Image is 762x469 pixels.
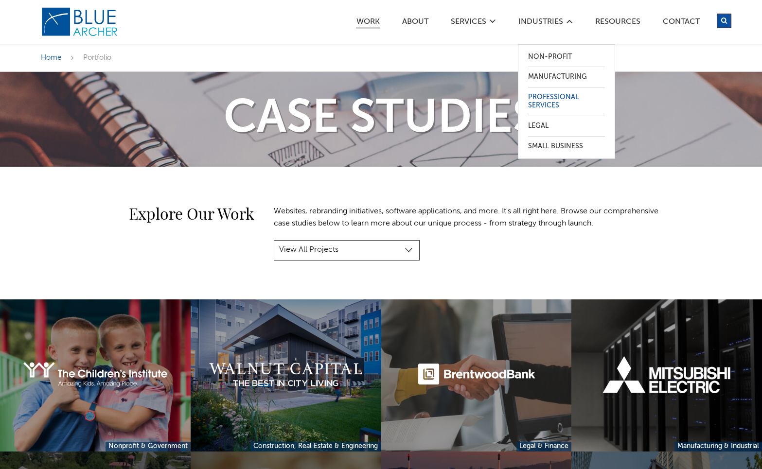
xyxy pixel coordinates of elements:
[528,87,605,116] a: Professional Services
[41,54,61,61] a: Home
[516,442,571,452] a: Legal & Finance
[402,18,429,28] a: ABOUT
[274,206,663,230] p: Websites, rebranding initiatives, software applications, and more. It's all right here. Browse ou...
[356,18,380,29] a: Work
[518,18,564,28] a: Industries
[528,47,605,67] a: Non-Profit
[528,137,605,156] a: Small Business
[83,54,111,61] span: Portfolio
[41,206,255,221] h2: Explore Our Work
[250,442,381,452] a: Construction, Real Estate & Engineering
[41,7,119,37] img: Blue Archer Logo
[450,18,487,28] a: SERVICES
[528,67,605,87] a: Manufacturing
[31,96,731,142] h1: Case Studies
[662,18,700,28] a: Contact
[528,116,605,136] a: Legal
[106,442,191,452] a: Nonprofit & Government
[595,18,641,28] a: Resources
[674,442,762,452] a: Manufacturing & Industrial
